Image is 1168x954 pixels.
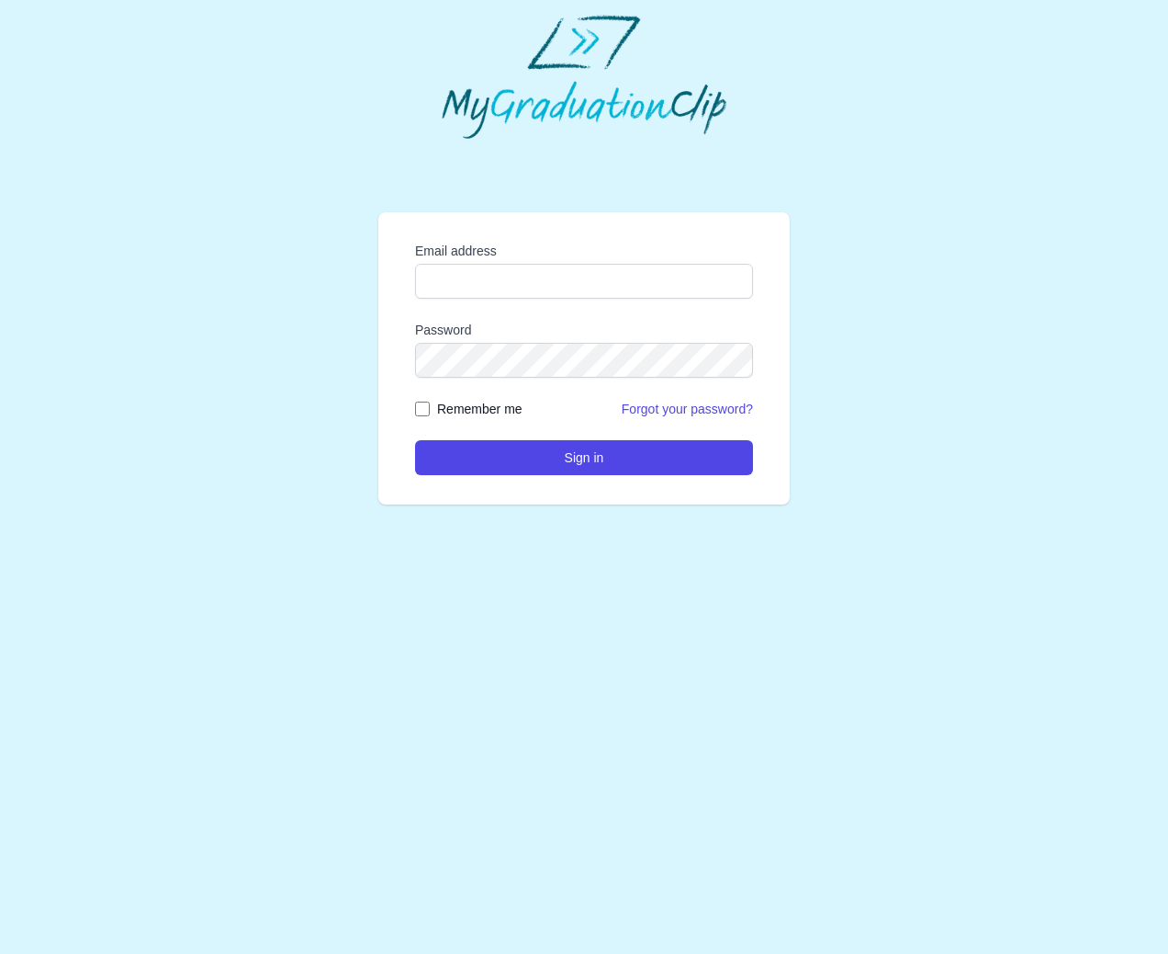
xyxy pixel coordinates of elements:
[415,321,753,339] label: Password
[437,400,522,418] label: Remember me
[442,15,726,139] img: MyGraduationClip
[415,440,753,475] button: Sign in
[415,242,753,260] label: Email address
[622,402,753,416] a: Forgot your password?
